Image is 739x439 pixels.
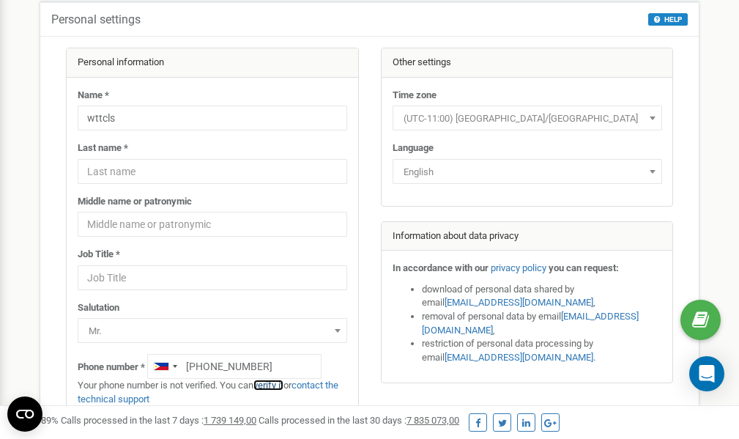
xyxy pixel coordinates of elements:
[78,106,347,130] input: Name
[422,283,662,310] li: download of personal data shared by email ,
[422,337,662,364] li: restriction of personal data processing by email .
[83,321,342,342] span: Mr.
[78,212,347,237] input: Middle name or patronymic
[422,310,662,337] li: removal of personal data by email ,
[259,415,459,426] span: Calls processed in the last 30 days :
[648,13,688,26] button: HELP
[78,318,347,343] span: Mr.
[406,415,459,426] u: 7 835 073,00
[78,301,119,315] label: Salutation
[148,355,182,378] div: Telephone country code
[7,396,42,432] button: Open CMP widget
[78,89,109,103] label: Name *
[549,262,619,273] strong: you can request:
[393,159,662,184] span: English
[253,380,283,391] a: verify it
[67,48,358,78] div: Personal information
[61,415,256,426] span: Calls processed in the last 7 days :
[393,89,437,103] label: Time zone
[393,141,434,155] label: Language
[382,48,673,78] div: Other settings
[491,262,546,273] a: privacy policy
[78,141,128,155] label: Last name *
[78,379,347,406] p: Your phone number is not verified. You can or
[393,106,662,130] span: (UTC-11:00) Pacific/Midway
[445,297,593,308] a: [EMAIL_ADDRESS][DOMAIN_NAME]
[689,356,724,391] div: Open Intercom Messenger
[393,262,489,273] strong: In accordance with our
[78,248,120,262] label: Job Title *
[422,311,639,336] a: [EMAIL_ADDRESS][DOMAIN_NAME]
[78,380,338,405] a: contact the technical support
[147,354,322,379] input: +1-800-555-55-55
[51,13,141,26] h5: Personal settings
[398,162,657,182] span: English
[78,265,347,290] input: Job Title
[78,195,192,209] label: Middle name or patronymic
[78,159,347,184] input: Last name
[78,361,145,375] label: Phone number *
[204,415,256,426] u: 1 739 149,00
[398,108,657,129] span: (UTC-11:00) Pacific/Midway
[382,222,673,251] div: Information about data privacy
[445,352,593,363] a: [EMAIL_ADDRESS][DOMAIN_NAME]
